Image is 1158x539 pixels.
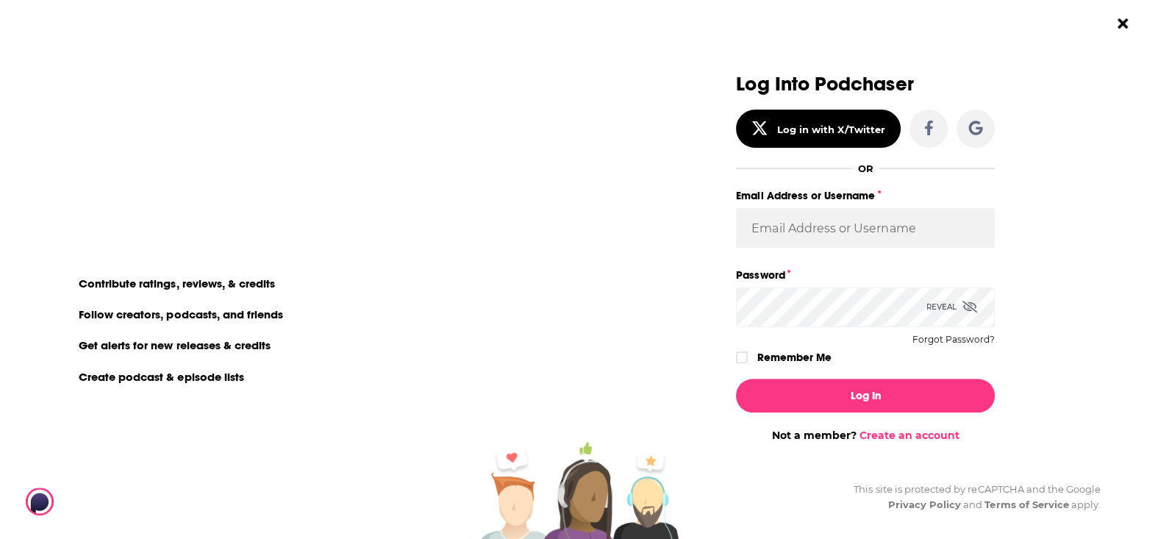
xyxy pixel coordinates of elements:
div: Log in with X/Twitter [777,124,885,135]
label: Password [736,265,995,285]
label: Email Address or Username [736,186,995,205]
a: Create an account [859,429,959,442]
a: create an account [140,77,285,98]
li: Get alerts for new releases & credits [70,335,281,354]
div: Not a member? [736,429,995,442]
a: Podchaser - Follow, Share and Rate Podcasts [26,488,155,515]
label: Remember Me [757,348,832,367]
input: Email Address or Username [736,208,995,248]
li: On Podchaser you can: [70,248,364,262]
div: Reveal [926,288,977,326]
div: OR [858,163,873,174]
div: This site is protected by reCAPTCHA and the Google and apply. [842,482,1101,513]
li: Follow creators, podcasts, and friends [70,304,294,324]
li: Create podcast & episode lists [70,367,254,386]
button: Log In [736,379,995,413]
img: Podchaser - Follow, Share and Rate Podcasts [26,488,167,515]
li: Contribute ratings, reviews, & credits [70,274,286,293]
h3: Log Into Podchaser [736,74,995,95]
button: Log in with X/Twitter [736,110,901,148]
button: Close Button [1109,10,1137,38]
a: Terms of Service [984,499,1069,510]
a: Privacy Policy [888,499,962,510]
button: Forgot Password? [912,335,995,345]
